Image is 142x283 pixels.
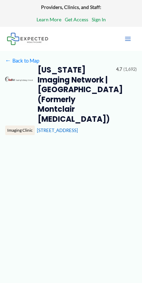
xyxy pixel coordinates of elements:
span: (1,692) [123,65,137,74]
a: Learn More [37,15,61,24]
span: ← [5,57,11,64]
a: Sign In [92,15,106,24]
img: Expected Healthcare Logo - side, dark font, small [7,33,48,45]
a: Get Access [65,15,88,24]
h2: [US_STATE] Imaging Network | [GEOGRAPHIC_DATA] (Formerly Montclair [MEDICAL_DATA]) [38,65,111,124]
button: Main menu toggle [121,32,135,46]
span: 4.7 [116,65,122,74]
a: [STREET_ADDRESS] [37,128,78,133]
a: ←Back to Map [5,56,39,65]
div: Imaging Clinic [5,126,35,135]
strong: Providers, Clinics, and Staff: [41,4,101,10]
